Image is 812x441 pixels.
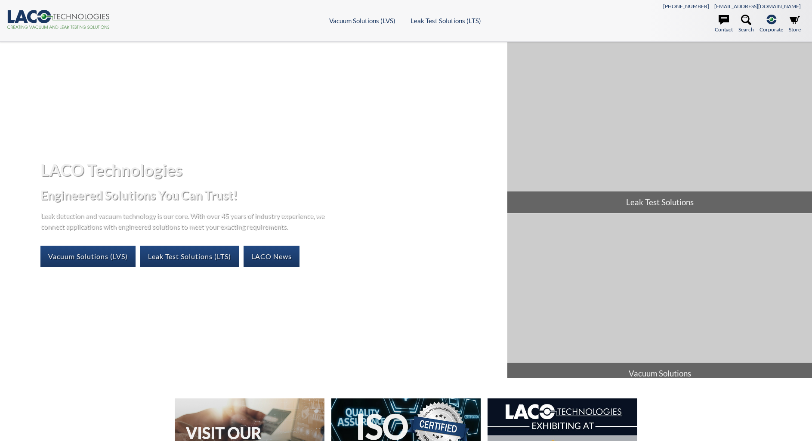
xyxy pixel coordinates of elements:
[760,25,783,34] span: Corporate
[714,3,801,9] a: [EMAIL_ADDRESS][DOMAIN_NAME]
[40,187,500,203] h2: Engineered Solutions You Can Trust!
[329,17,395,25] a: Vacuum Solutions (LVS)
[40,246,136,267] a: Vacuum Solutions (LVS)
[140,246,239,267] a: Leak Test Solutions (LTS)
[411,17,481,25] a: Leak Test Solutions (LTS)
[507,42,812,213] a: Leak Test Solutions
[507,191,812,213] span: Leak Test Solutions
[244,246,299,267] a: LACO News
[40,210,329,232] p: Leak detection and vacuum technology is our core. With over 45 years of industry experience, we c...
[40,159,500,180] h1: LACO Technologies
[789,15,801,34] a: Store
[715,15,733,34] a: Contact
[507,363,812,384] span: Vacuum Solutions
[507,213,812,384] a: Vacuum Solutions
[738,15,754,34] a: Search
[663,3,709,9] a: [PHONE_NUMBER]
